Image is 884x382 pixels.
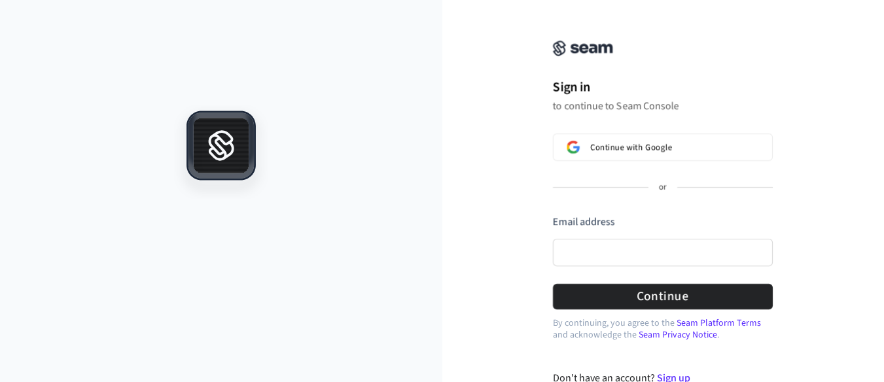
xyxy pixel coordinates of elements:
img: Seam Console [553,41,613,56]
button: Sign in with GoogleContinue with Google [553,133,773,161]
a: Seam Platform Terms [677,317,761,330]
h1: Sign in [553,77,773,97]
p: or [659,182,667,194]
a: Seam Privacy Notice [639,328,717,341]
label: Email address [553,215,615,229]
p: to continue to Seam Console [553,99,773,113]
img: Sign in with Google [567,141,580,154]
button: Continue [553,284,773,309]
p: By continuing, you agree to the and acknowledge the . [553,317,773,341]
span: Continue with Google [590,142,672,152]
